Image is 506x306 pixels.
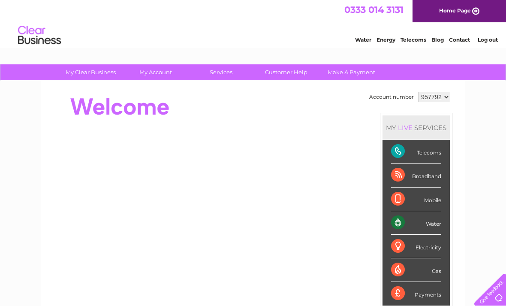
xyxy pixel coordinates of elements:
td: Account number [367,90,416,104]
div: Payments [391,282,441,305]
a: My Account [120,64,191,80]
a: Energy [376,36,395,43]
a: Water [355,36,371,43]
div: Clear Business is a trading name of Verastar Limited (registered in [GEOGRAPHIC_DATA] No. 3667643... [51,5,456,42]
div: Mobile [391,188,441,211]
a: Log out [478,36,498,43]
a: Customer Help [251,64,322,80]
div: Water [391,211,441,235]
a: Telecoms [401,36,426,43]
div: Gas [391,258,441,282]
img: logo.png [18,22,61,48]
a: Blog [431,36,444,43]
a: 0333 014 3131 [344,4,404,15]
a: Contact [449,36,470,43]
div: Broadband [391,164,441,187]
a: Services [186,64,256,80]
div: LIVE [396,124,414,132]
div: Electricity [391,235,441,258]
a: My Clear Business [55,64,126,80]
div: Telecoms [391,140,441,164]
a: Make A Payment [316,64,387,80]
div: MY SERVICES [383,115,450,140]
